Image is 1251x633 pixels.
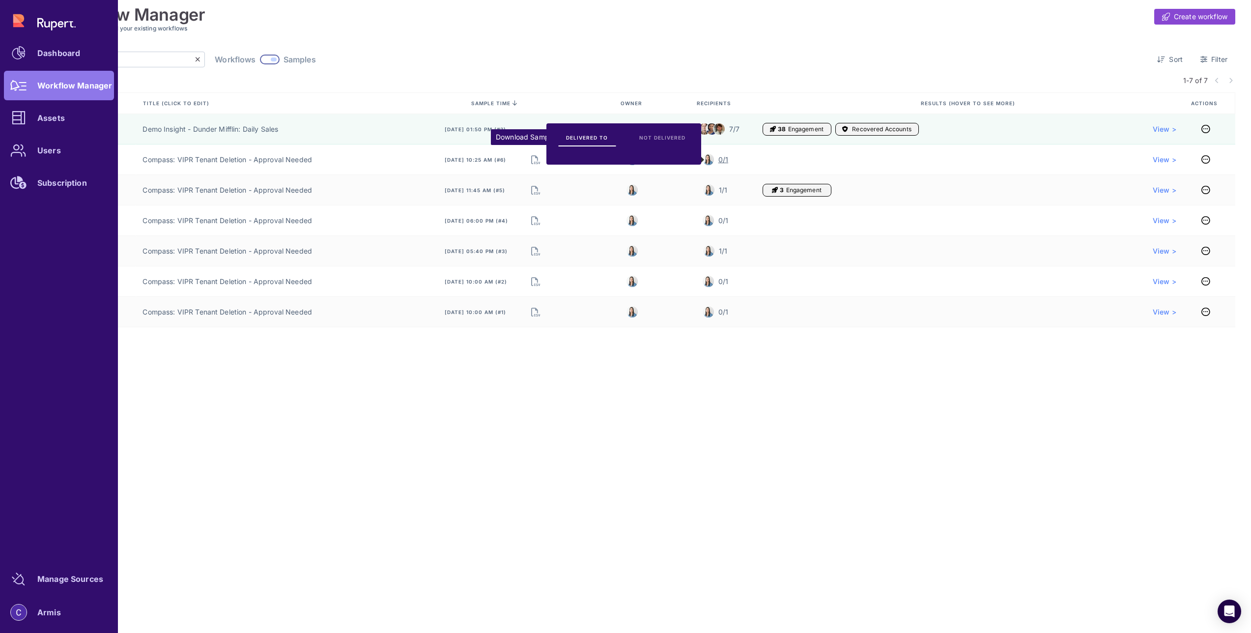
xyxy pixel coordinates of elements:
div: Download Samples CSV [496,132,575,142]
span: Engagement [788,125,824,133]
a: Manage Sources [4,564,114,594]
span: [DATE] 10:25 am (#6) [445,156,506,163]
span: Samples [284,55,316,64]
a: View > [1153,307,1176,317]
span: Results (Hover to see more) [921,100,1017,107]
span: 1/1 [719,185,727,195]
img: 8525803544391_e4bc78f9dfe39fb1ff36_32.jpg [626,276,638,287]
span: 0/1 [718,307,728,317]
button: Download Samples CSV [531,244,540,258]
a: Compass: VIPR Tenant Deletion - Approval Needed [142,246,312,256]
span: Owner [621,100,644,107]
span: Workflows [215,55,256,64]
a: View > [1153,155,1176,165]
span: 0/1 [718,216,728,226]
a: Compass: VIPR Tenant Deletion - Approval Needed [142,185,312,195]
div: Dashboard [37,50,80,56]
span: Recovered Accounts [852,125,911,133]
i: Accounts [842,125,848,133]
a: View > [1153,277,1176,287]
img: 8525803544391_e4bc78f9dfe39fb1ff36_32.jpg [703,306,714,317]
div: Manage Sources [37,576,103,582]
input: Search by title [68,52,195,67]
span: Filter [1211,55,1227,64]
span: [DATE] 01:50 pm (#3) [445,126,506,133]
span: 1-7 of 7 [1183,75,1208,86]
span: 7/7 [729,124,739,134]
span: DELIVERED TO [566,134,608,141]
img: 8525803544391_e4bc78f9dfe39fb1ff36_32.jpg [703,245,714,257]
span: Actions [1191,100,1220,107]
a: Demo Insight - Dunder Mifflin: Daily Sales [142,124,278,134]
span: 0/1 [718,277,728,287]
div: Open Intercom Messenger [1218,600,1241,623]
span: Title (click to edit) [143,100,211,107]
img: 8525803544391_e4bc78f9dfe39fb1ff36_32.jpg [626,215,638,226]
span: [DATE] 10:00 am (#1) [445,309,506,316]
span: NOT DELIVERED [639,134,685,141]
span: 3 [780,186,784,194]
button: Download Samples CSV [531,305,540,319]
div: Assets [37,115,65,121]
a: View > [1153,216,1176,226]
img: kelly.png [706,121,717,137]
img: account-photo [11,604,27,620]
span: Sort [1169,55,1183,64]
span: 0/1 [718,155,728,165]
a: View > [1153,185,1176,195]
a: View > [1153,246,1176,256]
span: [DATE] 10:00 am (#2) [445,278,507,285]
a: Compass: VIPR Tenant Deletion - Approval Needed [142,307,312,317]
h1: Workflow Manager [53,5,205,25]
h3: Review and manage all your existing workflows [53,25,1235,32]
span: Create workflow [1174,12,1227,22]
span: Engagement [786,186,822,194]
img: 8525803544391_e4bc78f9dfe39fb1ff36_32.jpg [626,245,638,257]
div: Users [37,147,61,153]
img: 8525803544391_e4bc78f9dfe39fb1ff36_32.jpg [703,184,714,196]
img: 8525803544391_e4bc78f9dfe39fb1ff36_32.jpg [703,276,714,287]
a: Compass: VIPR Tenant Deletion - Approval Needed [142,155,312,165]
img: jim.jpeg [713,123,725,135]
img: 8525803544391_e4bc78f9dfe39fb1ff36_32.jpg [626,306,638,317]
a: View > [1153,124,1176,134]
a: Subscription [4,168,114,198]
span: sample time [471,100,511,106]
i: Engagement [770,125,776,133]
a: Assets [4,103,114,133]
span: [DATE] 11:45 am (#5) [445,187,505,194]
img: 8525803544391_e4bc78f9dfe39fb1ff36_32.jpg [703,154,714,165]
button: Download Samples CSV [531,153,540,167]
div: Subscription [37,180,87,186]
img: 8525803544391_e4bc78f9dfe39fb1ff36_32.jpg [626,184,638,196]
a: Dashboard [4,38,114,68]
button: Download Samples CSV [531,183,540,197]
img: dwight.png [699,121,710,137]
span: 1/1 [719,246,727,256]
button: Download Samples CSV [531,214,540,228]
span: 38 [778,125,786,133]
span: [DATE] 06:00 pm (#4) [445,217,508,224]
button: Download Samples CSV [531,275,540,288]
a: Users [4,136,114,165]
img: 8525803544391_e4bc78f9dfe39fb1ff36_32.jpg [703,215,714,226]
div: Armis [37,609,61,615]
a: Compass: VIPR Tenant Deletion - Approval Needed [142,277,312,287]
i: Engagement [772,186,778,194]
span: Recipients [697,100,733,107]
span: [DATE] 05:40 pm (#3) [445,248,508,255]
a: Compass: VIPR Tenant Deletion - Approval Needed [142,216,312,226]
